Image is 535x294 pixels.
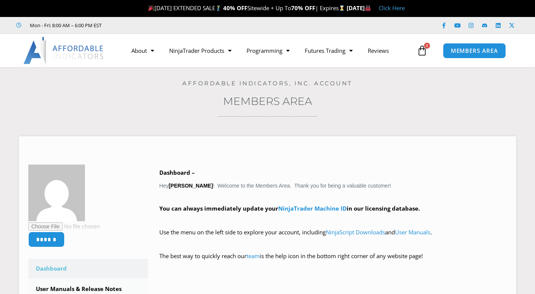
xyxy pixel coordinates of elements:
nav: Menu [124,42,415,59]
span: Mon - Fri: 8:00 AM – 6:00 PM EST [28,21,102,30]
img: 🏌️‍♂️ [216,5,221,11]
span: 0 [424,43,430,49]
strong: [DATE] [347,4,371,12]
a: NinjaTrader Products [162,42,239,59]
a: Click Here [379,4,405,12]
iframe: Customer reviews powered by Trustpilot [112,22,225,29]
a: NinjaTrader Machine ID [278,205,347,212]
a: Reviews [360,42,396,59]
a: Affordable Indicators, Inc. Account [182,80,353,87]
a: team [247,252,260,260]
strong: 70% OFF [291,4,315,12]
img: 🎉 [148,5,154,11]
a: MEMBERS AREA [443,43,506,58]
strong: 40% OFF [223,4,247,12]
img: ⌛ [339,5,345,11]
a: Members Area [223,95,312,108]
b: Dashboard – [159,169,195,176]
a: User Manuals [395,228,430,236]
a: NinjaScript Downloads [326,228,385,236]
a: About [124,42,162,59]
div: Hey ! Welcome to the Members Area. Thank you for being a valuable customer! [159,168,507,272]
span: [DATE] EXTENDED SALE Sitewide + Up To | Expires [146,4,347,12]
p: The best way to quickly reach our is the help icon in the bottom right corner of any website page! [159,251,507,272]
span: MEMBERS AREA [451,48,498,54]
p: Use the menu on the left side to explore your account, including and . [159,227,507,248]
a: 0 [405,40,439,62]
a: Futures Trading [297,42,360,59]
strong: You can always immediately update your in our licensing database. [159,205,420,212]
strong: [PERSON_NAME] [169,183,213,189]
a: Dashboard [28,259,148,279]
a: Programming [239,42,297,59]
img: 🏭 [365,5,371,11]
img: LogoAI | Affordable Indicators – NinjaTrader [23,37,105,64]
img: c1f60f633faaeaa4e1a01e7b555d291c5088615c7f7136000344f2d70b9ff1c1 [28,165,85,221]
